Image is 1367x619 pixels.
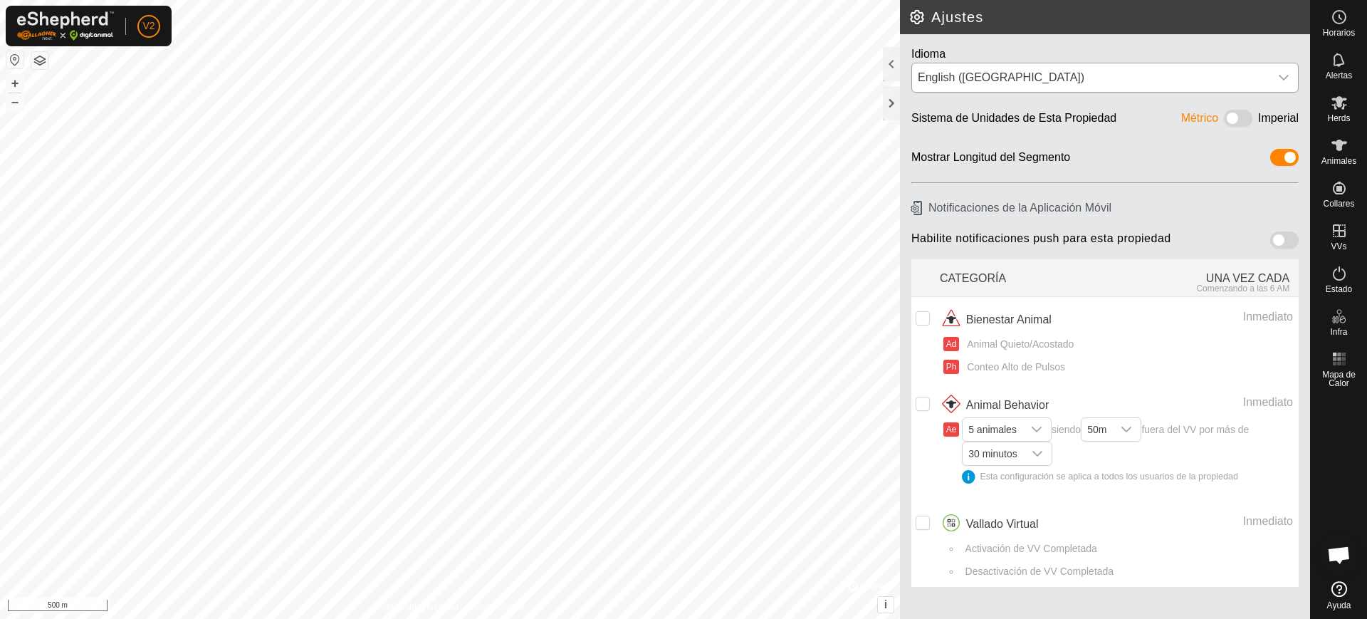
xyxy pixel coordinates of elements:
a: Política de Privacidad [377,600,459,613]
button: Ae [943,422,959,437]
button: Ad [943,337,959,351]
span: Animales [1321,157,1356,165]
span: Desactivación de VV Completada [960,564,1114,579]
img: animal behavior icon [940,394,963,417]
span: Activación de VV Completada [960,541,1097,556]
button: Restablecer Mapa [6,51,23,68]
h2: Ajustes [908,9,1310,26]
button: + [6,75,23,92]
span: Animal Quieto/Acostado [962,337,1074,352]
div: English ([GEOGRAPHIC_DATA]) [918,69,1264,86]
h6: Notificaciones de la Aplicación Móvil [906,195,1304,220]
div: Chat abierto [1318,534,1361,576]
span: Infra [1330,328,1347,336]
div: UNA VEZ CADA [1119,262,1299,293]
span: Vallado Virtual [966,516,1039,533]
span: Habilite notificaciones push para esta propiedad [911,232,1171,254]
span: siendo fuera del VV por más de [962,424,1293,484]
button: – [6,93,23,110]
div: Inmediato [1146,513,1293,530]
div: Inmediato [1146,308,1293,326]
button: i [878,597,894,613]
span: Estado [1326,285,1352,293]
div: Esta configuración se aplica a todos los usuarios de la propiedad [962,470,1293,484]
span: Collares [1323,199,1354,208]
span: Mapa de Calor [1314,370,1363,387]
span: Conteo Alto de Pulsos [962,360,1065,375]
span: Herds [1327,114,1350,123]
div: Sistema de Unidades de Esta Propiedad [911,110,1116,132]
div: Métrico [1181,110,1218,132]
a: Contáctenos [476,600,523,613]
span: 5 animales [963,418,1022,441]
button: Capas del Mapa [31,52,48,69]
span: VVs [1331,242,1346,251]
span: Animal Behavior [966,397,1049,414]
img: Logo Gallagher [17,11,114,41]
img: icono de vallados cirtuales [940,513,963,536]
div: Imperial [1258,110,1299,132]
button: Ph [943,360,959,374]
div: Mostrar Longitud del Segmento [911,149,1070,171]
div: Idioma [911,46,1299,63]
div: dropdown trigger [1112,418,1141,441]
span: i [884,598,887,610]
span: Ayuda [1327,601,1351,610]
div: dropdown trigger [1022,418,1051,441]
span: Bienestar Animal [966,311,1052,328]
span: Horarios [1323,28,1355,37]
img: icono de bienestar animal [940,308,963,331]
span: English (US) [912,63,1269,92]
div: dropdown trigger [1269,63,1298,92]
span: Alertas [1326,71,1352,80]
a: Ayuda [1311,576,1367,615]
span: V2 [142,19,154,33]
div: CATEGORÍA [940,262,1119,293]
div: Inmediato [1146,394,1293,411]
div: Comenzando a las 6 AM [1119,284,1289,293]
span: 50m [1081,418,1112,441]
span: 30 minutos [963,442,1022,465]
div: dropdown trigger [1023,442,1052,465]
